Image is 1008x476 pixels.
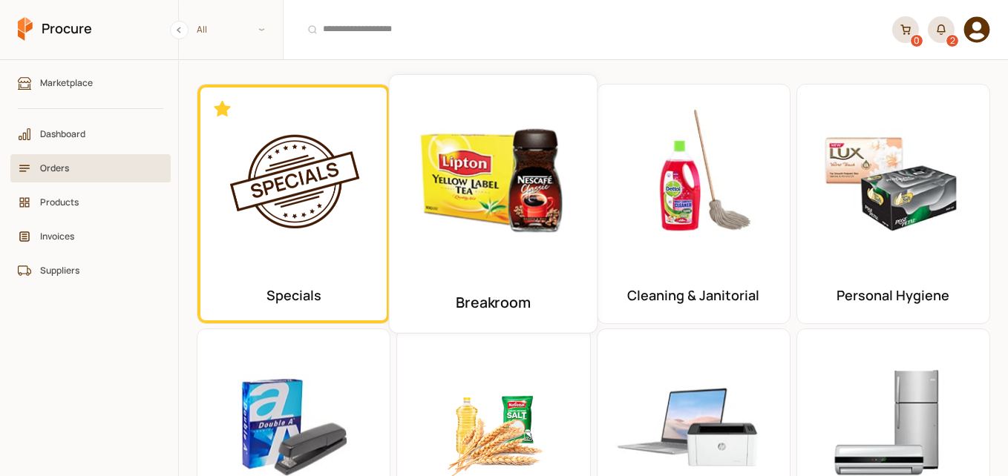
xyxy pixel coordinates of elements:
[40,161,151,175] span: Orders
[928,16,955,43] button: 2
[390,282,598,331] h2: Breakroom
[197,84,390,323] a: Specials
[197,22,207,36] span: All
[10,222,171,251] a: Invoices
[40,229,151,243] span: Invoices
[40,127,151,141] span: Dashboard
[179,17,283,42] span: All
[10,154,171,182] a: Orders
[10,120,171,148] a: Dashboard
[10,69,171,97] a: Marketplace
[40,76,151,90] span: Marketplace
[10,257,171,285] a: Suppliers
[40,195,151,209] span: Products
[892,16,919,43] a: 0
[396,84,590,323] a: Breakroom
[197,277,390,322] h2: Specials
[796,84,990,323] a: Personal Hygiene
[797,277,989,322] h2: Personal Hygiene
[40,263,151,277] span: Suppliers
[946,35,958,47] div: 2
[18,17,92,42] a: Procure
[10,188,171,216] a: Products
[42,19,92,38] span: Procure
[292,11,883,48] input: Products and Orders
[597,84,791,323] a: Cleaning & Janitorial
[598,277,790,322] h2: Cleaning & Janitorial
[911,35,923,47] div: 0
